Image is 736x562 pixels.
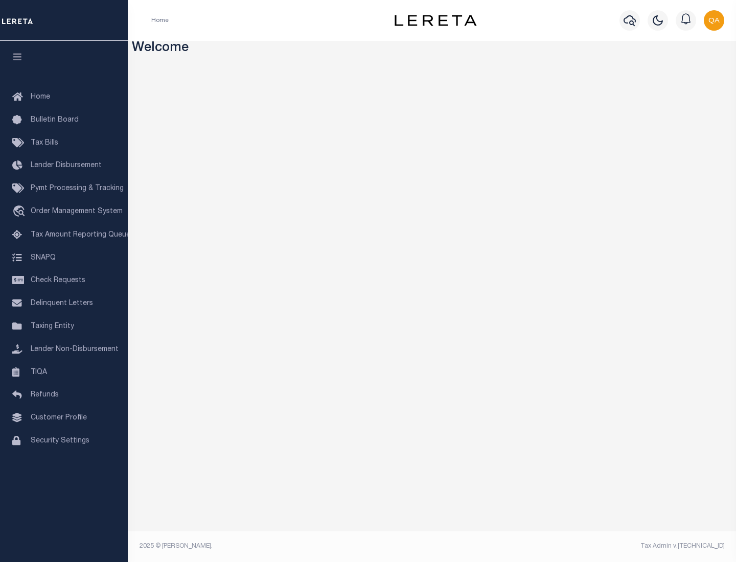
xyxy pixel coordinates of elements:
span: TIQA [31,368,47,376]
h3: Welcome [132,41,732,57]
span: Taxing Entity [31,323,74,330]
li: Home [151,16,169,25]
span: Refunds [31,391,59,399]
span: Customer Profile [31,414,87,421]
i: travel_explore [12,205,29,219]
span: Lender Non-Disbursement [31,346,119,353]
span: Tax Amount Reporting Queue [31,231,130,239]
span: Security Settings [31,437,89,444]
span: Pymt Processing & Tracking [31,185,124,192]
span: Tax Bills [31,139,58,147]
span: SNAPQ [31,254,56,261]
span: Order Management System [31,208,123,215]
img: svg+xml;base64,PHN2ZyB4bWxucz0iaHR0cDovL3d3dy53My5vcmcvMjAwMC9zdmciIHBvaW50ZXItZXZlbnRzPSJub25lIi... [704,10,724,31]
span: Lender Disbursement [31,162,102,169]
img: logo-dark.svg [395,15,476,26]
span: Delinquent Letters [31,300,93,307]
span: Check Requests [31,277,85,284]
div: 2025 © [PERSON_NAME]. [132,542,432,551]
span: Bulletin Board [31,116,79,124]
span: Home [31,93,50,101]
div: Tax Admin v.[TECHNICAL_ID] [440,542,725,551]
